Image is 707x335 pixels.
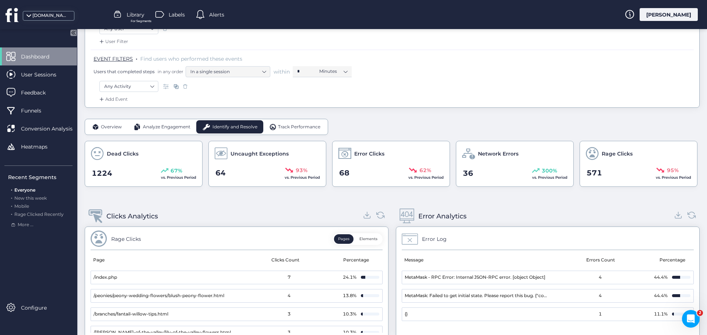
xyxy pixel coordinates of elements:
[542,167,557,175] span: 300%
[136,54,137,61] span: .
[98,38,128,45] div: User Filter
[156,68,183,75] span: in any order
[656,175,691,180] span: vs. Previous Period
[355,234,381,244] button: Elements
[107,150,138,158] span: Dead Clicks
[234,250,337,271] mat-header-cell: Clicks Count
[21,89,57,97] span: Feedback
[212,124,257,131] span: Identify and Resolve
[21,71,67,79] span: User Sessions
[170,167,182,175] span: 67%
[8,173,73,181] div: Recent Segments
[140,56,242,62] span: Find users who performed these events
[21,107,52,115] span: Funnels
[285,175,320,180] span: vs. Previous Period
[14,211,64,217] span: Rage Clicked Recently
[654,292,668,299] div: 44.4%
[209,11,224,19] span: Alerts
[92,168,112,179] span: 1224
[18,221,34,228] span: More ...
[11,210,12,217] span: .
[98,96,128,103] div: Add Event
[334,234,353,244] button: Pages
[682,310,700,328] iframe: Intercom live chat
[14,187,35,193] span: Everyone
[463,168,473,179] span: 36
[274,68,290,75] span: within
[478,150,518,158] span: Network Errors
[419,166,431,174] span: 62%
[111,235,141,243] div: Rage Clicks
[654,274,668,281] div: 44.4%
[21,304,58,312] span: Configure
[11,186,12,193] span: .
[422,235,447,243] div: Error Log
[319,66,347,77] nz-select-item: Minutes
[101,124,122,131] span: Overview
[11,202,12,209] span: .
[342,292,357,299] div: 13.8%
[94,311,168,318] span: /branches/fantail-willow-tips.html
[94,274,117,281] span: /index.php
[402,250,548,271] mat-header-cell: Message
[640,8,698,21] div: [PERSON_NAME]
[342,274,357,281] div: 24.1%
[94,68,155,75] span: Users that completed steps
[215,167,226,179] span: 64
[288,311,291,318] span: 3
[296,166,307,174] span: 93%
[94,56,133,62] span: EVENT FILTERS
[599,292,602,299] span: 4
[653,250,694,271] mat-header-cell: Percentage
[405,311,408,318] span: {}
[408,175,444,180] span: vs. Previous Period
[405,292,548,299] span: MetaMask: Failed to get initial state. Please report this bug. {"code":4001}
[587,167,602,179] span: 571
[131,19,151,24] span: For Segments
[599,311,602,318] span: 1
[32,12,69,19] div: [DOMAIN_NAME]
[667,166,679,174] span: 95%
[104,81,154,92] nz-select-item: Any Activity
[21,143,59,151] span: Heatmaps
[21,125,84,133] span: Conversion Analysis
[169,11,185,19] span: Labels
[288,274,291,281] span: 7
[602,150,633,158] span: Rage Clicks
[354,150,384,158] span: Error Clicks
[599,274,602,281] span: 4
[11,194,12,201] span: .
[106,211,158,221] div: Clicks Analytics
[231,150,289,158] span: Uncaught Exceptions
[91,250,234,271] mat-header-cell: Page
[697,310,703,316] span: 2
[288,292,291,299] span: 4
[532,175,567,180] span: vs. Previous Period
[14,203,29,209] span: Mobile
[143,124,190,131] span: Analyze Engagement
[14,195,47,201] span: New this week
[278,124,320,131] span: Track Performance
[654,311,668,318] div: 11.1%
[94,292,224,299] span: /peonies/peony-wedding-flowers/blush-peony-flower.html
[21,53,60,61] span: Dashboard
[161,175,196,180] span: vs. Previous Period
[418,211,467,221] div: Error Analytics
[127,11,144,19] span: Library
[342,311,357,318] div: 10.3%
[405,274,545,281] span: MetaMask - RPC Error: Internal JSON-RPC error. [object Object]
[190,66,265,77] nz-select-item: In a single session
[339,167,349,179] span: 68
[337,250,377,271] mat-header-cell: Percentage
[548,250,654,271] mat-header-cell: Errors Count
